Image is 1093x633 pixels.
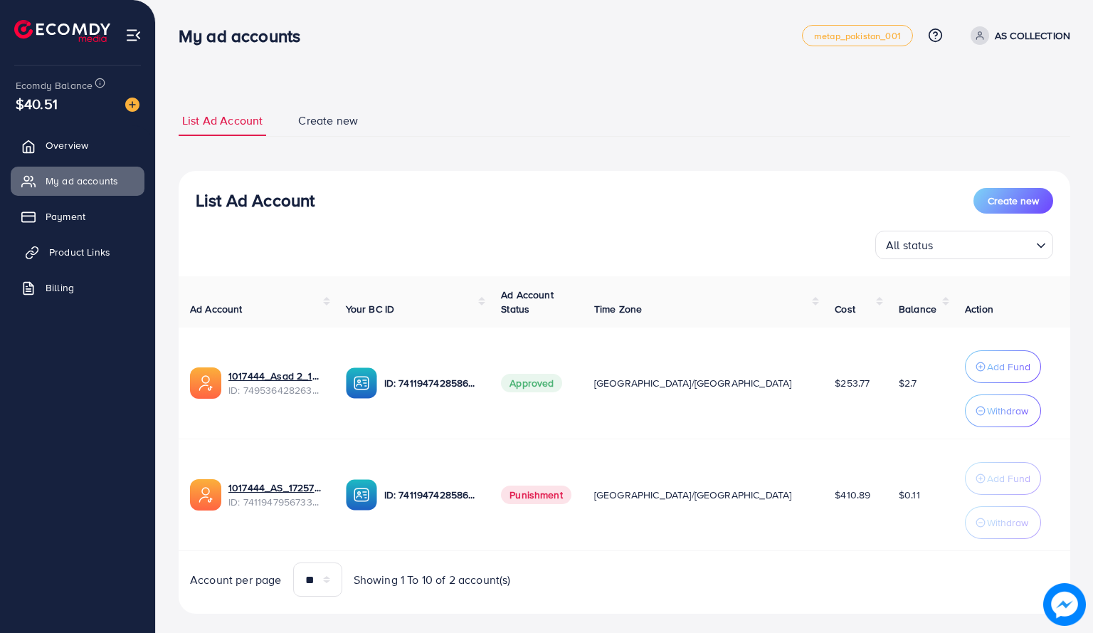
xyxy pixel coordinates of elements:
[965,302,993,316] span: Action
[973,188,1053,214] button: Create new
[11,273,144,302] a: Billing
[987,514,1028,531] p: Withdraw
[835,302,855,316] span: Cost
[899,302,936,316] span: Balance
[501,374,562,392] span: Approved
[228,481,323,495] a: 1017444_AS_1725728637638
[228,369,323,398] div: <span class='underline'>1017444_Asad 2_1745150507456</span></br>7495364282637893649
[298,113,358,129] span: Create new
[594,302,642,316] span: Time Zone
[190,302,243,316] span: Ad Account
[346,302,395,316] span: Your BC ID
[190,479,221,511] img: ic-ads-acc.e4c84228.svg
[346,479,377,511] img: ic-ba-acc.ded83a64.svg
[899,376,917,390] span: $2.7
[1043,583,1086,626] img: image
[11,238,144,266] a: Product Links
[46,209,85,224] span: Payment
[11,202,144,231] a: Payment
[501,486,571,504] span: Punishment
[190,572,282,588] span: Account per page
[384,375,479,392] p: ID: 7411947428586192913
[228,383,323,397] span: ID: 7495364282637893649
[501,288,554,316] span: Ad Account Status
[899,488,920,502] span: $0.11
[196,190,315,211] h3: List Ad Account
[988,194,1039,208] span: Create new
[125,27,142,43] img: menu
[125,98,139,112] img: image
[965,394,1041,427] button: Withdraw
[802,25,913,46] a: metap_pakistan_001
[46,281,74,295] span: Billing
[965,350,1041,383] button: Add Fund
[190,367,221,399] img: ic-ads-acc.e4c84228.svg
[11,131,144,159] a: Overview
[594,488,792,502] span: [GEOGRAPHIC_DATA]/[GEOGRAPHIC_DATA]
[16,78,93,93] span: Ecomdy Balance
[14,20,110,42] img: logo
[228,495,323,509] span: ID: 7411947956733263888
[228,481,323,510] div: <span class='underline'>1017444_AS_1725728637638</span></br>7411947956733263888
[16,93,58,114] span: $40.51
[46,174,118,188] span: My ad accounts
[346,367,377,399] img: ic-ba-acc.ded83a64.svg
[835,488,870,502] span: $410.89
[179,26,312,46] h3: My ad accounts
[938,232,1030,256] input: Search for option
[987,402,1028,419] p: Withdraw
[384,486,479,503] p: ID: 7411947428586192913
[182,113,263,129] span: List Ad Account
[965,506,1041,539] button: Withdraw
[49,245,110,259] span: Product Links
[987,470,1030,487] p: Add Fund
[965,462,1041,495] button: Add Fund
[965,26,1070,45] a: AS COLLECTION
[354,572,511,588] span: Showing 1 To 10 of 2 account(s)
[228,369,323,383] a: 1017444_Asad 2_1745150507456
[46,138,88,152] span: Overview
[995,27,1070,44] p: AS COLLECTION
[814,31,901,41] span: metap_pakistan_001
[835,376,870,390] span: $253.77
[875,231,1053,259] div: Search for option
[987,358,1030,375] p: Add Fund
[883,235,936,256] span: All status
[594,376,792,390] span: [GEOGRAPHIC_DATA]/[GEOGRAPHIC_DATA]
[11,167,144,195] a: My ad accounts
